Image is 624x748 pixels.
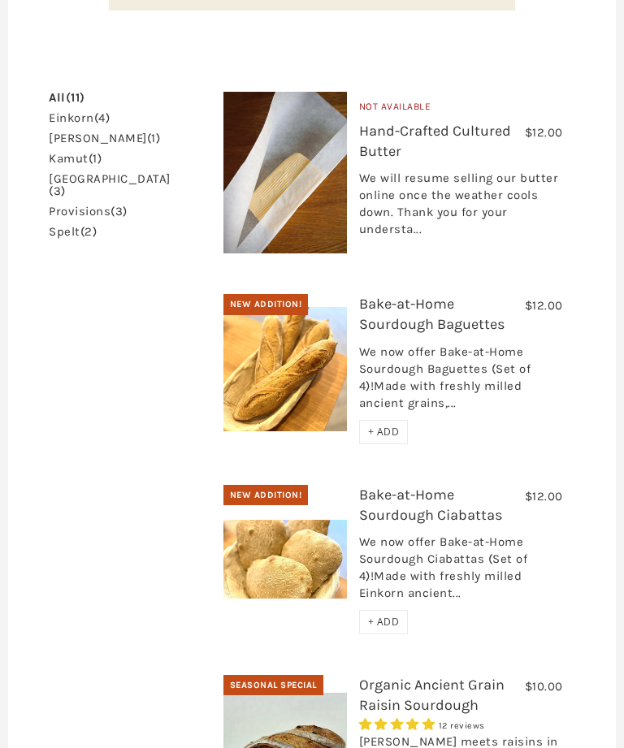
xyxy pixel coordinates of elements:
a: Bake-at-Home Sourdough Baguettes [359,295,505,333]
a: All(11) [49,92,85,104]
div: Seasonal Special [223,675,323,696]
a: provisions(3) [49,205,128,218]
div: We now offer Bake-at-Home Sourdough Ciabattas (Set of 4)!Made with freshly milled Einkorn ancient... [359,534,563,610]
span: + ADD [368,615,400,629]
span: (2) [80,224,97,239]
span: 12 reviews [439,720,485,731]
span: (3) [110,204,128,218]
a: kamut(1) [49,153,102,165]
span: $12.00 [525,489,563,504]
span: + ADD [368,425,400,439]
a: Organic Ancient Grain Raisin Sourdough [359,676,505,714]
span: $12.00 [525,298,563,313]
img: Bake-at-Home Sourdough Baguettes [223,307,347,431]
a: [PERSON_NAME](1) [49,132,160,145]
span: (4) [94,110,110,125]
a: Hand-Crafted Cultured Butter [359,122,511,160]
div: New Addition! [223,485,309,506]
span: $10.00 [525,679,563,694]
div: We will resume selling our butter online once the weather cools down. Thank you for your understa... [359,170,563,246]
img: Bake-at-Home Sourdough Ciabattas [223,520,347,599]
span: (1) [147,131,161,145]
a: [GEOGRAPHIC_DATA](3) [49,173,171,197]
div: + ADD [359,610,409,634]
a: Bake-at-Home Sourdough Ciabattas [359,486,502,524]
a: einkorn(4) [49,112,110,124]
span: (1) [89,151,102,166]
div: Not Available [359,99,563,121]
span: $12.00 [525,125,563,140]
div: + ADD [359,420,409,444]
div: New Addition! [223,294,309,315]
span: (3) [49,184,66,198]
img: Hand-Crafted Cultured Butter [223,92,347,253]
div: We now offer Bake-at-Home Sourdough Baguettes (Set of 4)!Made with freshly milled ancient grains,... [359,344,563,420]
span: 5.00 stars [359,717,439,732]
span: (11) [66,90,85,105]
a: spelt(2) [49,226,97,238]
